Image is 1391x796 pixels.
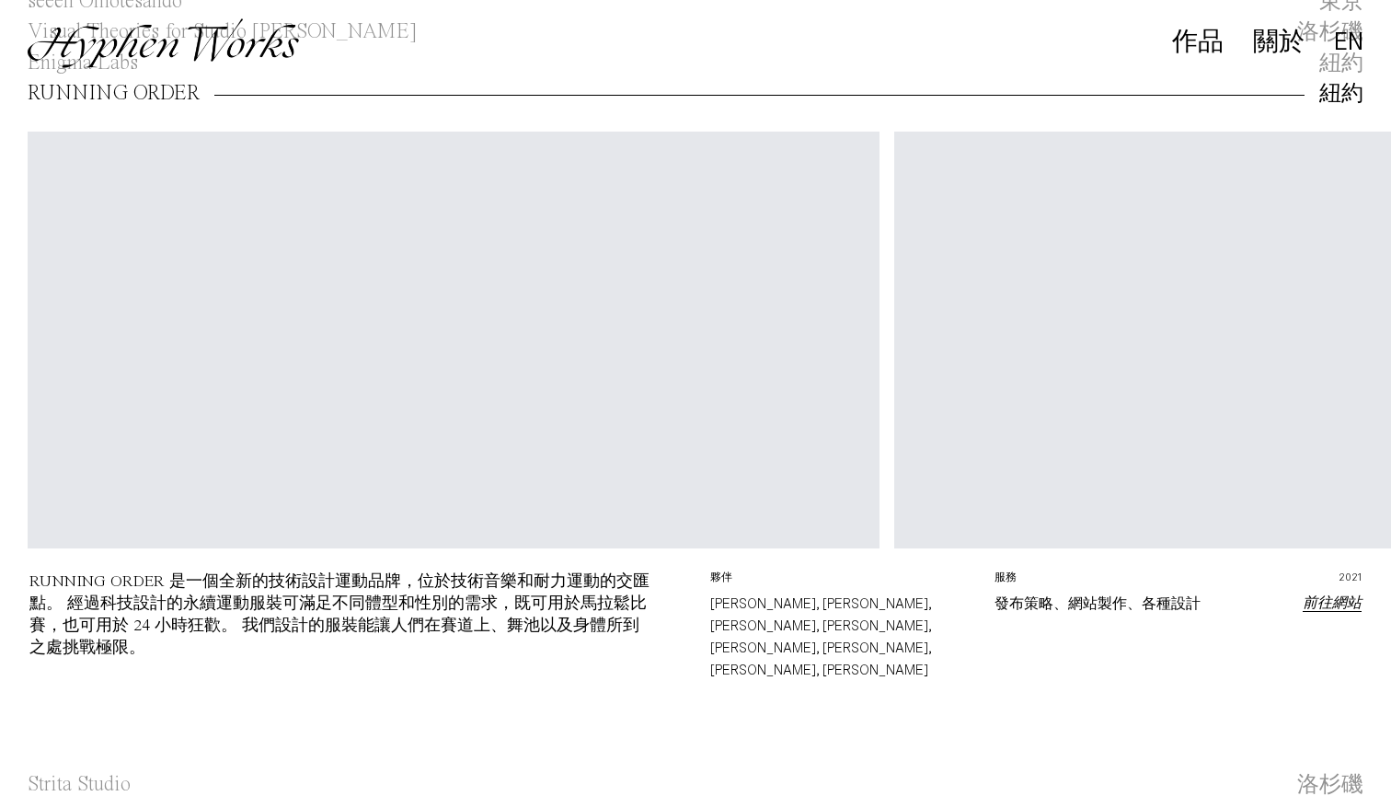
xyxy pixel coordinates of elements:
a: 前往網站 [1303,596,1362,611]
a: EN [1334,32,1363,52]
div: 紐約 [1319,79,1363,109]
p: 2021 [1279,571,1362,593]
img: Hyphen Works [28,18,299,68]
span: RUNNING ORDER [28,78,200,109]
p: 服務 [994,571,1249,593]
video: Your browser does not support the video tag. [28,132,879,558]
p: 夥伴 [710,571,965,593]
div: RUNNING ORDER 是一個全新的技術設計運動品牌，位於技術音樂和耐力運動的交匯點。 經過科技設計的永續運動服裝可滿足不同體型和性別的需求，既可用於馬拉鬆比賽，也可用於 24 小時狂歡。 ... [29,573,650,656]
div: 關於 [1253,29,1305,55]
a: 關於 [1253,33,1305,54]
p: [PERSON_NAME], [PERSON_NAME], [PERSON_NAME], [PERSON_NAME], [PERSON_NAME], [PERSON_NAME], [PERSON... [710,593,965,681]
p: 發布策略、網站製作、各種設計 [994,593,1249,615]
a: 作品 [1172,33,1224,54]
div: 作品 [1172,29,1224,55]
